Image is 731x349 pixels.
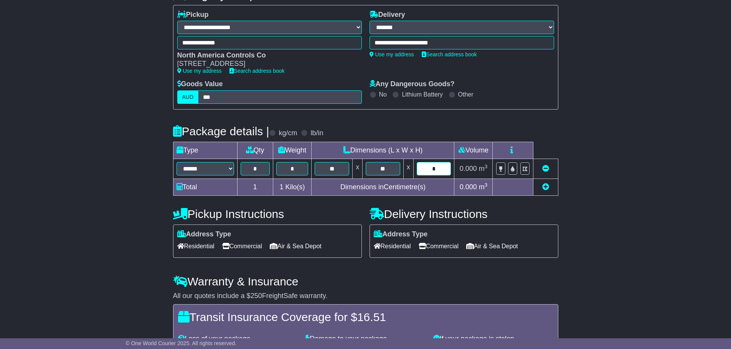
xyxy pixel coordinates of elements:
[312,179,454,195] td: Dimensions in Centimetre(s)
[403,159,413,179] td: x
[177,230,231,239] label: Address Type
[173,208,362,220] h4: Pickup Instructions
[173,275,558,288] h4: Warranty & Insurance
[312,142,454,159] td: Dimensions (L x W x H)
[460,165,477,172] span: 0.000
[379,91,387,98] label: No
[177,240,215,252] span: Residential
[542,183,549,191] a: Add new item
[370,208,558,220] h4: Delivery Instructions
[251,292,262,300] span: 250
[485,164,488,169] sup: 3
[222,240,262,252] span: Commercial
[302,335,429,343] div: Damage to your package
[273,142,312,159] td: Weight
[229,68,285,74] a: Search address book
[458,91,474,98] label: Other
[177,60,354,68] div: [STREET_ADDRESS]
[353,159,363,179] td: x
[466,240,518,252] span: Air & Sea Depot
[174,335,302,343] div: Loss of your package
[402,91,443,98] label: Lithium Battery
[485,182,488,188] sup: 3
[177,90,199,104] label: AUD
[370,80,455,88] label: Any Dangerous Goods?
[374,230,428,239] label: Address Type
[374,240,411,252] span: Residential
[173,292,558,300] div: All our quotes include a $ FreightSafe warranty.
[237,179,273,195] td: 1
[279,129,297,138] label: kg/cm
[357,311,386,323] span: 16.51
[479,165,488,172] span: m
[178,311,553,323] h4: Transit Insurance Coverage for $
[237,142,273,159] td: Qty
[173,125,269,138] h4: Package details |
[460,183,477,191] span: 0.000
[270,240,322,252] span: Air & Sea Depot
[429,335,557,343] div: If your package is stolen
[419,240,459,252] span: Commercial
[542,165,549,172] a: Remove this item
[177,11,209,19] label: Pickup
[273,179,312,195] td: Kilo(s)
[279,183,283,191] span: 1
[177,68,222,74] a: Use my address
[173,142,237,159] td: Type
[177,80,223,88] label: Goods Value
[370,11,405,19] label: Delivery
[310,129,323,138] label: lb/in
[422,51,477,57] a: Search address book
[454,142,493,159] td: Volume
[370,51,414,57] a: Use my address
[126,340,237,346] span: © One World Courier 2025. All rights reserved.
[479,183,488,191] span: m
[177,51,354,60] div: North America Controls Co
[173,179,237,195] td: Total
